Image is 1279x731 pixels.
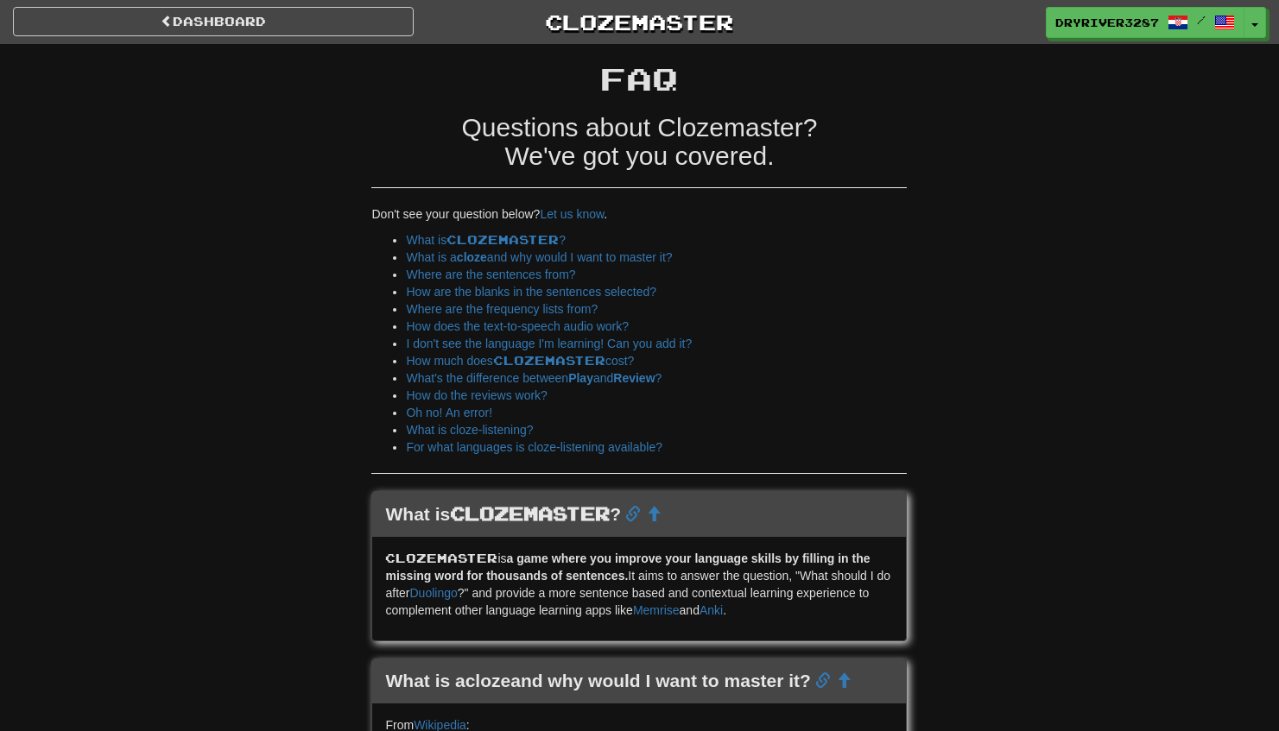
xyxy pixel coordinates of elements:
a: What is cloze-listening? [406,423,533,437]
a: Anki [700,603,723,617]
a: Clozemaster [440,7,840,37]
a: How do the reviews work? [406,388,547,402]
a: Memrise [633,603,680,617]
a: I don't see the language I'm learning! Can you add it? [406,337,692,350]
a: Where are the sentences from? [406,268,575,281]
strong: cloze [465,671,511,690]
span: / [1197,14,1206,26]
strong: cloze [457,250,487,264]
a: What's the difference betweenPlayandReview? [406,371,662,385]
span: Clozemaster [493,353,605,368]
h1: FAQ [371,61,907,96]
a: What isClozemaster? [406,233,565,247]
a: How are the blanks in the sentences selected? [406,285,656,299]
a: Let us know [540,207,604,221]
a: Duolingo [410,586,458,600]
a: How does the text-to-speech audio work? [406,319,629,333]
a: DryRiver3287 / [1046,7,1244,38]
a: For what languages is cloze-listening available? [406,440,662,454]
a: Oh no! An error! [406,406,492,419]
span: DryRiver3287 [1055,15,1159,30]
a: How much doesClozemastercost? [406,354,634,368]
span: Clozemaster [446,232,559,247]
div: What is ? [372,492,906,537]
span: Clozemaster [385,551,497,565]
a: Permalink [625,507,641,524]
a: Where are the frequency lists from? [406,302,598,316]
p: Don't see your question below? . [371,205,907,223]
a: Permalink [815,673,831,690]
h2: Questions about Clozemaster? We've got you covered. [371,113,907,170]
strong: Play [568,371,593,385]
b: a game where you improve your language skills by filling in the missing word for thousands of sen... [385,551,870,583]
div: What is a and why would I want to master it? [372,659,906,703]
a: What is aclozeand why would I want to master it? [406,250,672,264]
strong: Review [613,371,655,385]
a: Dashboard [13,7,414,36]
span: Clozemaster [450,502,610,524]
p: is It aims to answer the question, "What should I do after ?" and provide a more sentence based a... [385,550,893,619]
